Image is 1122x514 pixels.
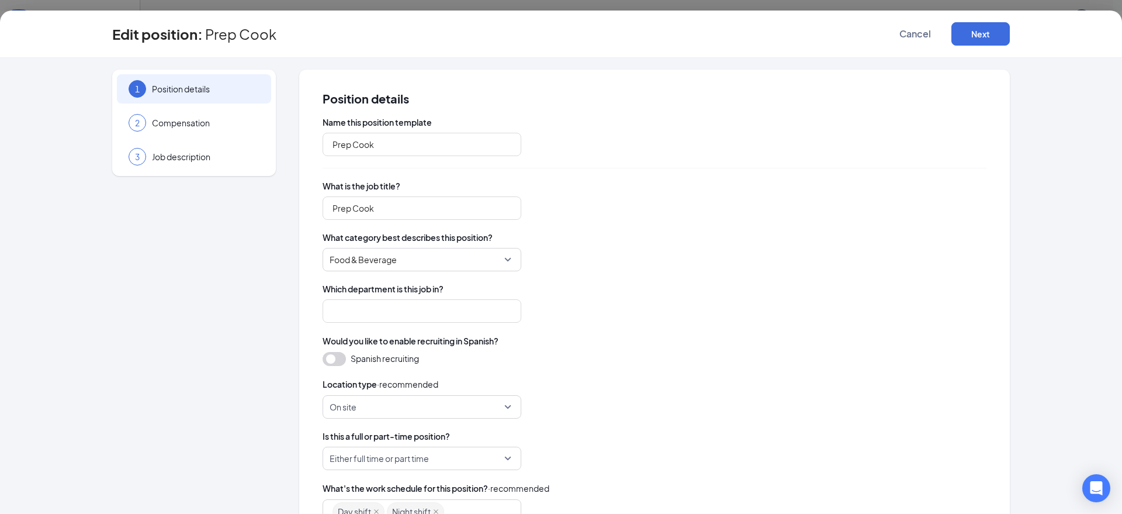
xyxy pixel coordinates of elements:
span: 1 [135,83,140,95]
span: Position details [152,83,259,95]
button: Next [951,22,1010,46]
span: · recommended [488,482,549,495]
div: Open Intercom Messenger [1082,474,1110,502]
button: Cancel [886,22,944,46]
span: Name this position template [323,116,986,128]
span: Spanish recruiting [351,352,419,365]
span: What category best describes this position? [323,232,986,243]
span: Food & Beverage [330,249,514,271]
span: Prep Cook [205,28,276,40]
span: Cancel [899,28,931,40]
span: Compensation [152,117,259,129]
h3: Edit position : [112,24,203,44]
span: · recommended [377,378,438,391]
span: What's the work schedule for this position? [323,482,488,495]
span: Job description [152,151,259,163]
span: On site [330,396,356,418]
input: Cashier-Region 1, Cashier- Region 2 [323,133,521,156]
span: Would you like to enable recruiting in Spanish? [323,334,498,347]
span: Which department is this job in? [323,283,986,295]
span: 2 [135,117,140,129]
span: Either full time or part time [330,447,429,470]
span: Is this a full or part-time position? [323,430,986,442]
span: Location type [323,378,377,391]
span: 3 [135,151,140,163]
span: What is the job title? [323,180,986,192]
span: Position details [323,93,986,105]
